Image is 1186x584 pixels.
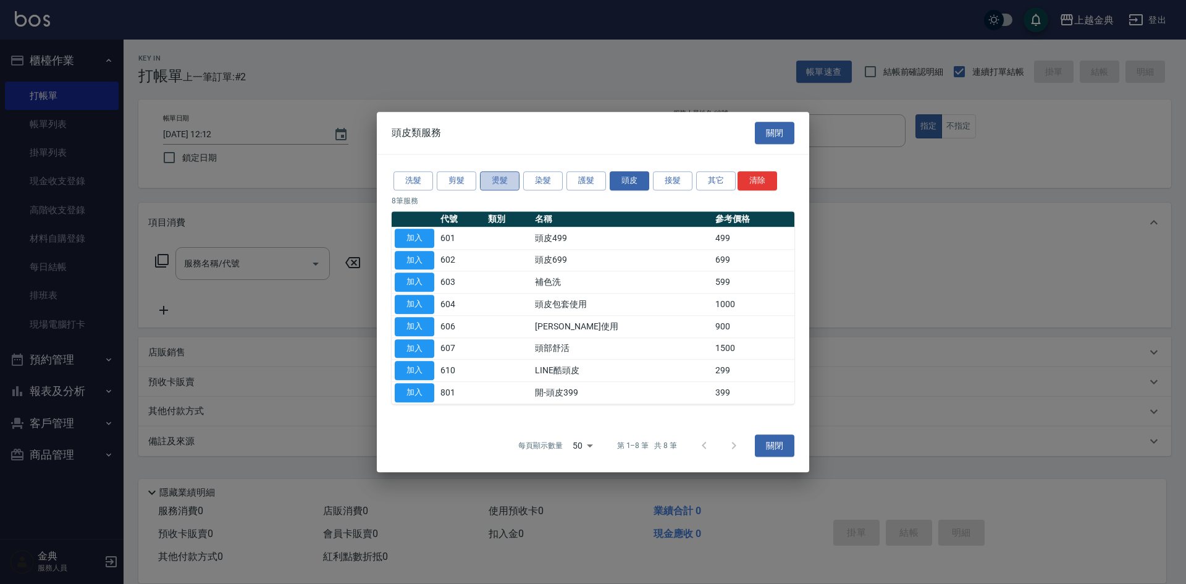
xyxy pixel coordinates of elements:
[437,171,476,190] button: 剪髮
[518,440,563,451] p: 每頁顯示數量
[532,382,712,404] td: 開-頭皮399
[395,383,434,402] button: 加入
[738,171,777,190] button: 清除
[437,337,485,360] td: 607
[395,229,434,248] button: 加入
[395,362,434,381] button: 加入
[392,195,794,206] p: 8 筆服務
[617,440,677,451] p: 第 1–8 筆 共 8 筆
[712,294,794,316] td: 1000
[393,171,433,190] button: 洗髮
[532,271,712,294] td: 補色洗
[532,227,712,250] td: 頭皮499
[712,360,794,382] td: 299
[696,171,736,190] button: 其它
[532,316,712,338] td: [PERSON_NAME]使用
[712,249,794,271] td: 699
[395,251,434,270] button: 加入
[395,295,434,314] button: 加入
[485,211,532,227] th: 類別
[437,316,485,338] td: 606
[437,211,485,227] th: 代號
[755,122,794,145] button: 關閉
[532,294,712,316] td: 頭皮包套使用
[437,294,485,316] td: 604
[532,360,712,382] td: LINE酷頭皮
[437,271,485,294] td: 603
[437,360,485,382] td: 610
[712,211,794,227] th: 參考價格
[712,382,794,404] td: 399
[566,171,606,190] button: 護髮
[532,211,712,227] th: 名稱
[712,227,794,250] td: 499
[712,337,794,360] td: 1500
[568,429,597,462] div: 50
[610,171,649,190] button: 頭皮
[712,271,794,294] td: 599
[755,434,794,457] button: 關閉
[523,171,563,190] button: 染髮
[395,273,434,292] button: 加入
[395,317,434,336] button: 加入
[480,171,519,190] button: 燙髮
[395,339,434,358] button: 加入
[392,127,441,139] span: 頭皮類服務
[437,249,485,271] td: 602
[532,337,712,360] td: 頭部舒活
[712,316,794,338] td: 900
[437,382,485,404] td: 801
[437,227,485,250] td: 601
[532,249,712,271] td: 頭皮699
[653,171,692,190] button: 接髮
